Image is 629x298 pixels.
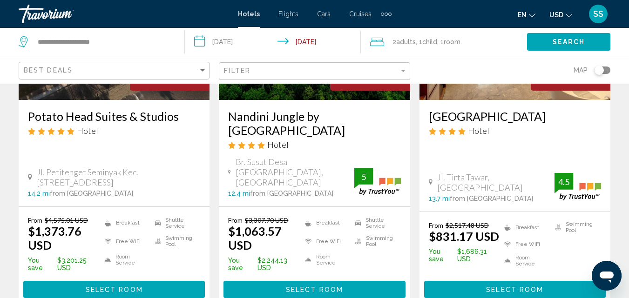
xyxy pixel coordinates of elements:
[351,216,401,230] li: Shuttle Service
[300,253,351,267] li: Room Service
[28,257,55,272] span: You save
[351,235,401,249] li: Swimming Pool
[100,253,150,267] li: Room Service
[468,126,489,136] span: Hotel
[429,221,443,229] span: From
[392,35,416,48] span: 2
[150,235,201,249] li: Swimming Pool
[381,7,392,21] button: Extra navigation items
[437,172,555,192] span: Jl. Tirta Tawar, [GEOGRAPHIC_DATA]
[23,283,205,293] a: Select Room
[185,28,360,56] button: Check-in date: Aug 29, 2025 Check-out date: Sep 2, 2025
[300,216,351,230] li: Breakfast
[24,66,73,74] span: Best Deals
[100,216,150,230] li: Breakfast
[28,257,100,272] p: $3,201.25 USD
[555,173,601,200] img: trustyou-badge.svg
[50,190,133,197] span: from [GEOGRAPHIC_DATA]
[238,10,260,18] a: Hotels
[588,66,610,74] button: Toggle map
[228,190,250,197] span: 12.4 mi
[429,248,500,263] p: $1,686.31 USD
[555,176,573,187] div: 4.5
[574,64,588,77] span: Map
[429,229,499,243] ins: $831.17 USD
[228,257,255,272] span: You save
[28,109,200,123] a: Potato Head Suites & Studios
[429,109,601,123] a: [GEOGRAPHIC_DATA]
[28,190,50,197] span: 14.2 mi
[424,281,606,298] button: Select Room
[518,11,527,19] span: en
[429,126,601,136] div: 4 star Hotel
[286,286,343,293] span: Select Room
[228,109,400,137] a: Nandini Jungle by [GEOGRAPHIC_DATA]
[300,235,351,249] li: Free WiFi
[228,257,300,272] p: $2,244.13 USD
[24,67,207,75] mat-select: Sort by
[593,9,603,19] span: SS
[437,35,460,48] span: , 1
[424,283,606,293] a: Select Room
[278,10,298,18] a: Flights
[553,39,585,46] span: Search
[23,281,205,298] button: Select Room
[450,195,533,202] span: from [GEOGRAPHIC_DATA]
[396,38,416,46] span: Adults
[354,168,401,195] img: trustyou-badge.svg
[416,35,437,48] span: , 1
[527,33,610,50] button: Search
[550,221,601,233] li: Swimming Pool
[37,167,200,187] span: Jl. Petitenget Seminyak Kec. [STREET_ADDRESS]
[586,4,610,24] button: User Menu
[228,224,282,252] ins: $1,063.57 USD
[317,10,331,18] a: Cars
[429,248,455,263] span: You save
[28,224,81,252] ins: $1,373.76 USD
[349,10,372,18] a: Cruises
[250,190,333,197] span: from [GEOGRAPHIC_DATA]
[236,157,354,187] span: Br. Susut Desa [GEOGRAPHIC_DATA], [GEOGRAPHIC_DATA]
[429,195,450,202] span: 13.7 mi
[486,286,543,293] span: Select Room
[446,221,489,229] del: $2,517.48 USD
[228,216,243,224] span: From
[549,8,572,21] button: Change currency
[518,8,535,21] button: Change language
[354,171,373,182] div: 5
[19,5,229,23] a: Travorium
[223,281,405,298] button: Select Room
[500,238,550,250] li: Free WiFi
[150,216,201,230] li: Shuttle Service
[28,216,42,224] span: From
[361,28,527,56] button: Travelers: 2 adults, 1 child
[422,38,437,46] span: Child
[224,67,250,74] span: Filter
[223,283,405,293] a: Select Room
[45,216,88,224] del: $4,575.01 USD
[267,139,289,150] span: Hotel
[228,139,400,150] div: 4 star Hotel
[592,261,622,291] iframe: Кнопка запуска окна обмена сообщениями
[86,286,143,293] span: Select Room
[77,126,98,136] span: Hotel
[219,62,410,81] button: Filter
[100,235,150,249] li: Free WiFi
[28,126,200,136] div: 5 star Hotel
[500,221,550,233] li: Breakfast
[245,216,288,224] del: $3,307.70 USD
[549,11,563,19] span: USD
[444,38,460,46] span: Room
[500,255,550,267] li: Room Service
